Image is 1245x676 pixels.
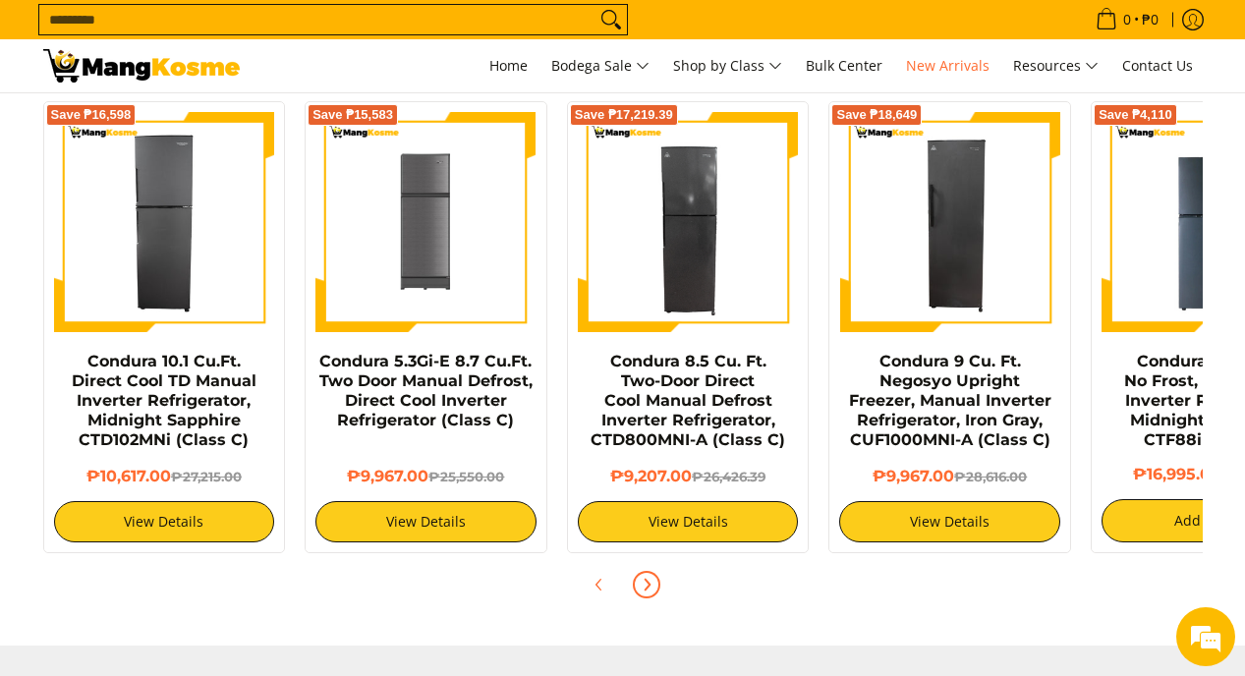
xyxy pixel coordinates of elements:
div: Minimize live chat window [322,10,369,57]
a: Condura 10.1 Cu.Ft. Direct Cool TD Manual Inverter Refrigerator, Midnight Sapphire CTD102MNi (Cla... [72,352,256,449]
a: Condura 8.5 Cu. Ft. Two-Door Direct Cool Manual Defrost Inverter Refrigerator, CTD800MNI-A (Class C) [591,352,785,449]
a: View Details [839,501,1060,542]
span: Bodega Sale [551,54,650,79]
img: Condura 5.3Gi-E 8.7 Cu.Ft. Two Door Manual Defrost, Direct Cool Inverter Refrigerator (Class C) [315,112,537,331]
a: Resources [1003,39,1108,92]
button: Next [625,563,668,606]
span: Shop by Class [673,54,782,79]
del: ₱28,616.00 [954,469,1027,484]
span: • [1090,9,1164,30]
span: Resources [1013,54,1099,79]
h6: ₱10,617.00 [54,467,275,486]
button: Search [595,5,627,34]
a: View Details [315,501,537,542]
del: ₱26,426.39 [692,469,765,484]
a: Shop by Class [663,39,792,92]
h6: ₱9,967.00 [839,467,1060,486]
a: Condura 9 Cu. Ft. Negosyo Upright Freezer, Manual Inverter Refrigerator, Iron Gray, CUF1000MNI-A ... [849,352,1051,449]
textarea: Type your message and hit 'Enter' [10,460,374,529]
span: Bulk Center [806,56,882,75]
nav: Main Menu [259,39,1203,92]
span: Contact Us [1122,56,1193,75]
a: Condura 5.3Gi-E 8.7 Cu.Ft. Two Door Manual Defrost, Direct Cool Inverter Refrigerator (Class C) [319,352,533,429]
a: Bulk Center [796,39,892,92]
a: Contact Us [1112,39,1203,92]
span: Save ₱4,110 [1099,109,1172,121]
span: New Arrivals [906,56,990,75]
del: ₱25,550.00 [428,469,504,484]
button: Previous [578,563,621,606]
a: Bodega Sale [541,39,659,92]
span: Save ₱16,598 [51,109,132,121]
a: Home [480,39,538,92]
span: 0 [1120,13,1134,27]
img: Condura 10.1 Cu.Ft. Direct Cool TD Manual Inverter Refrigerator, Midnight Sapphire CTD102MNi (Cla... [54,112,275,333]
span: Home [489,56,528,75]
span: We're online! [114,209,271,408]
a: New Arrivals [896,39,999,92]
a: View Details [54,501,275,542]
span: ₱0 [1139,13,1161,27]
a: View Details [578,501,799,542]
img: Condura 8.5 Cu. Ft. Two-Door Direct Cool Manual Defrost Inverter Refrigerator, CTD800MNI-A (Class C) [578,112,799,333]
h6: ₱9,207.00 [578,467,799,486]
span: Save ₱17,219.39 [575,109,673,121]
del: ₱27,215.00 [171,469,242,484]
img: Condura 8.5 Cu. Ft. Negosyo Inverter Refrigerator l Mang Kosme [43,49,240,83]
span: Save ₱15,583 [312,109,393,121]
div: Chat with us now [102,110,330,136]
h6: ₱9,967.00 [315,467,537,486]
span: Save ₱18,649 [836,109,917,121]
img: Condura 9 Cu. Ft. Negosyo Upright Freezer, Manual Inverter Refrigerator, Iron Gray, CUF1000MNI-A ... [839,112,1060,333]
